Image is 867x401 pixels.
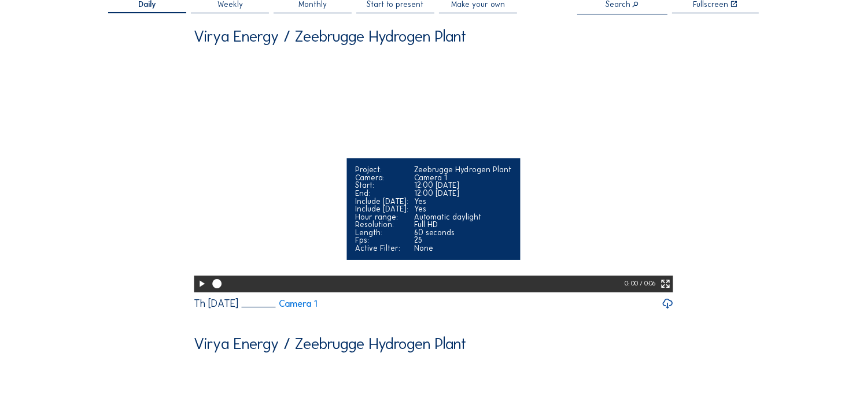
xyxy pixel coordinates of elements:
span: Start to present [367,1,423,9]
div: Include [DATE]: [356,205,409,213]
span: Make your own [451,1,505,9]
a: Camera 1 [242,299,317,309]
div: Length: [356,229,409,237]
div: / 0:06 [640,276,655,292]
span: Daily [138,1,156,9]
div: Include [DATE]: [356,198,409,206]
div: Fullscreen [693,1,728,9]
div: Th [DATE] [194,299,238,309]
div: Hour range: [356,213,409,221]
div: None [415,244,512,253]
span: Monthly [298,1,327,9]
div: Fps: [356,236,409,244]
div: Full HD [415,221,512,229]
div: Zeebrugge Hydrogen Plant [415,166,512,174]
div: Resolution: [356,221,409,229]
div: 0: 00 [625,276,640,292]
video: Your browser does not support the video tag. [194,51,673,291]
div: Active Filter: [356,244,409,253]
div: 12:00 [DATE] [415,181,512,190]
div: 12:00 [DATE] [415,190,512,198]
div: Automatic daylight [415,213,512,221]
div: 25 [415,236,512,244]
div: Yes [415,205,512,213]
div: Virya Energy / Zeebrugge Hydrogen Plant [194,28,466,44]
div: Virya Energy / Zeebrugge Hydrogen Plant [194,336,466,351]
div: Camera: [356,174,409,182]
div: Project: [356,166,409,174]
span: Weekly [217,1,243,9]
div: 60 seconds [415,229,512,237]
div: Camera 1 [415,174,512,182]
div: Yes [415,198,512,206]
div: End: [356,190,409,198]
div: Start: [356,181,409,190]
